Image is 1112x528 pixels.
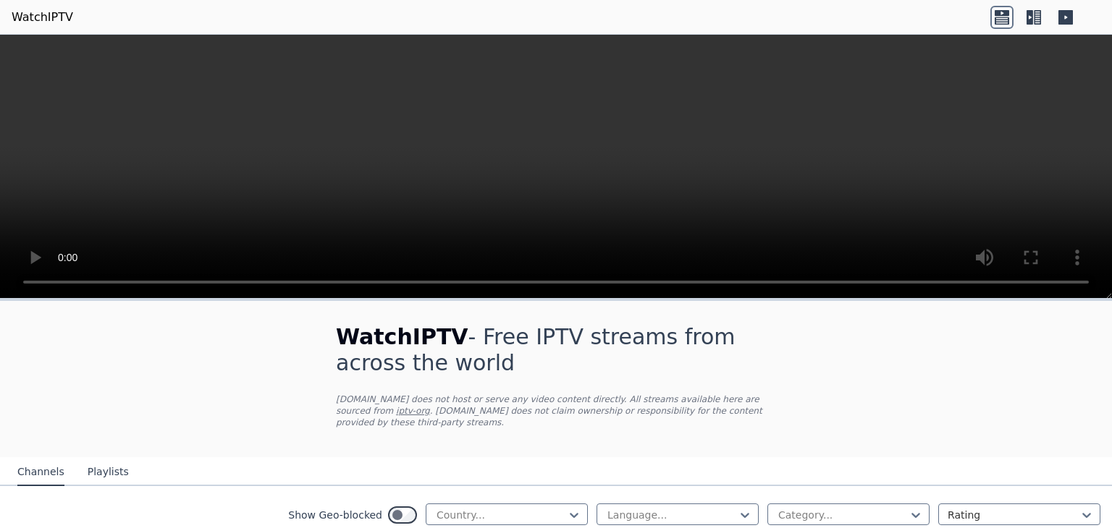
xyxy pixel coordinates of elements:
button: Channels [17,459,64,486]
label: Show Geo-blocked [288,508,382,522]
button: Playlists [88,459,129,486]
h1: - Free IPTV streams from across the world [336,324,776,376]
a: iptv-org [396,406,430,416]
p: [DOMAIN_NAME] does not host or serve any video content directly. All streams available here are s... [336,393,776,428]
a: WatchIPTV [12,9,73,26]
span: WatchIPTV [336,324,468,349]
